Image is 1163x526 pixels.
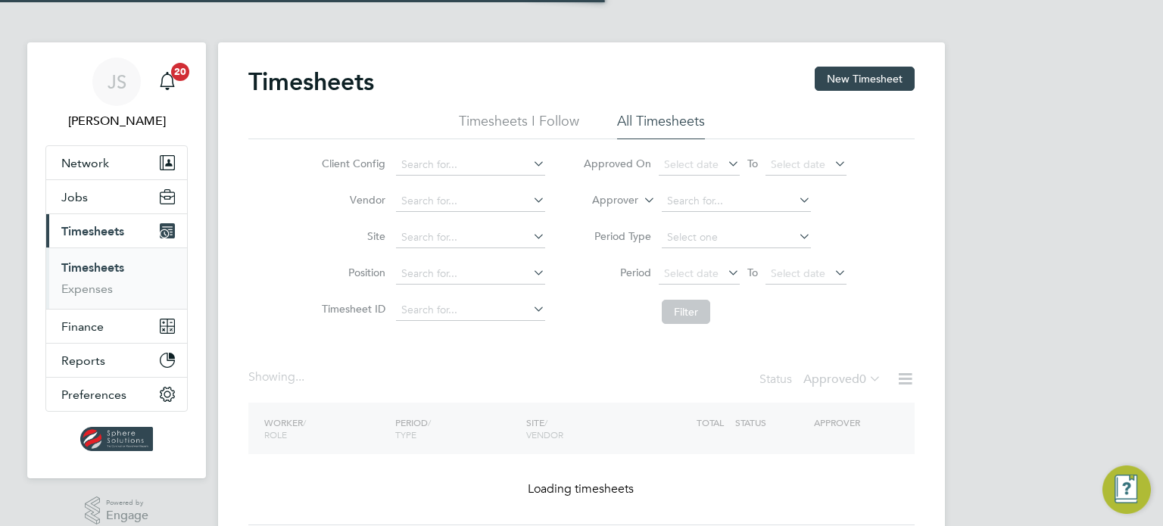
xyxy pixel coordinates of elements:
span: Timesheets [61,224,124,238]
a: 20 [152,58,182,106]
nav: Main navigation [27,42,206,478]
input: Search for... [396,154,545,176]
span: Jobs [61,190,88,204]
input: Search for... [396,191,545,212]
button: Timesheets [46,214,187,247]
button: New Timesheet [815,67,915,91]
img: spheresolutions-logo-retina.png [80,427,154,451]
span: Reports [61,353,105,368]
span: Preferences [61,387,126,402]
a: Go to home page [45,427,188,451]
span: 20 [171,63,189,81]
div: Showing [248,369,307,385]
button: Network [46,146,187,179]
button: Engage Resource Center [1102,465,1151,514]
input: Search for... [662,191,811,212]
span: To [743,154,762,173]
button: Preferences [46,378,187,411]
li: Timesheets I Follow [459,112,579,139]
label: Period [583,266,651,279]
div: Status [759,369,884,391]
span: Powered by [106,496,148,509]
label: Period Type [583,229,651,243]
label: Client Config [317,157,385,170]
input: Search for... [396,263,545,285]
button: Jobs [46,180,187,213]
span: Select date [771,266,825,280]
span: Engage [106,509,148,522]
label: Timesheet ID [317,302,385,316]
a: Powered byEngage [85,496,149,525]
span: Finance [61,319,104,334]
label: Approved On [583,157,651,170]
label: Approved [803,372,881,387]
span: ... [295,369,304,384]
input: Search for... [396,227,545,248]
button: Filter [662,300,710,324]
span: Select date [664,157,719,171]
div: Timesheets [46,247,187,309]
label: Position [317,266,385,279]
button: Reports [46,344,187,377]
label: Vendor [317,193,385,207]
a: JS[PERSON_NAME] [45,58,188,130]
span: JS [108,72,126,92]
span: Select date [771,157,825,171]
input: Search for... [396,300,545,321]
span: To [743,263,762,282]
input: Select one [662,227,811,248]
span: Select date [664,266,719,280]
label: Approver [570,193,638,208]
span: Jack Spencer [45,112,188,130]
button: Finance [46,310,187,343]
li: All Timesheets [617,112,705,139]
label: Site [317,229,385,243]
h2: Timesheets [248,67,374,97]
a: Expenses [61,282,113,296]
span: 0 [859,372,866,387]
a: Timesheets [61,260,124,275]
span: Network [61,156,109,170]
